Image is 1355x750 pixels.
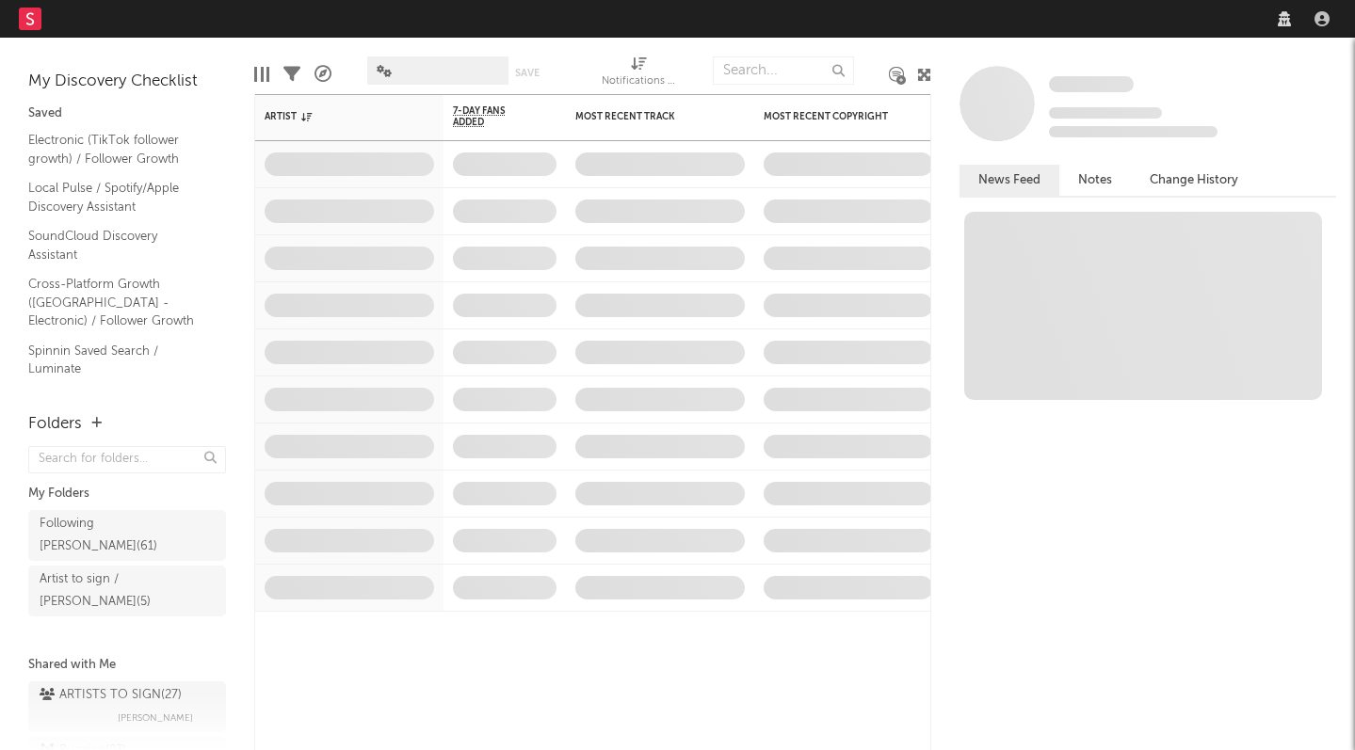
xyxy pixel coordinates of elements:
div: Saved [28,103,226,125]
button: Save [515,68,540,78]
a: Spinnin Saved Search / Luminate [28,341,207,379]
button: Notes [1059,165,1131,196]
div: Artist to sign / [PERSON_NAME] ( 5 ) [40,568,172,614]
span: Some Artist [1049,76,1134,92]
button: Change History [1131,165,1257,196]
a: Cross-Platform Growth ([GEOGRAPHIC_DATA] - Electronic) / Follower Growth [28,274,207,331]
div: A&R Pipeline [315,47,331,102]
a: Artist to sign / [PERSON_NAME](5) [28,566,226,616]
a: Some Artist [1049,75,1134,94]
div: Shared with Me [28,654,226,677]
div: Folders [28,413,82,436]
div: My Folders [28,483,226,505]
div: Notifications (Artist) [602,71,677,93]
div: ARTISTS TO SIGN ( 27 ) [40,684,182,707]
a: Local Pulse / Spotify/Apple Discovery Assistant [28,178,207,216]
span: 0 fans last week [1049,126,1218,137]
button: News Feed [960,165,1059,196]
input: Search for folders... [28,446,226,473]
div: Following [PERSON_NAME] ( 61 ) [40,513,172,558]
a: Following [PERSON_NAME](61) [28,510,226,561]
a: Electronic (TikTok follower growth) / Follower Growth [28,130,207,168]
div: Filters [283,47,300,102]
div: Notifications (Artist) [602,47,677,102]
span: Tracking Since: [DATE] [1049,107,1162,119]
div: Artist [265,111,406,122]
div: Most Recent Copyright [764,111,905,122]
a: SoundCloud Discovery Assistant [28,226,207,264]
input: Search... [713,56,854,85]
span: 7-Day Fans Added [453,105,528,128]
span: [PERSON_NAME] [118,707,193,729]
div: My Discovery Checklist [28,71,226,93]
div: Most Recent Track [575,111,717,122]
a: ARTISTS TO SIGN(27)[PERSON_NAME] [28,681,226,732]
div: Edit Columns [254,47,269,102]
